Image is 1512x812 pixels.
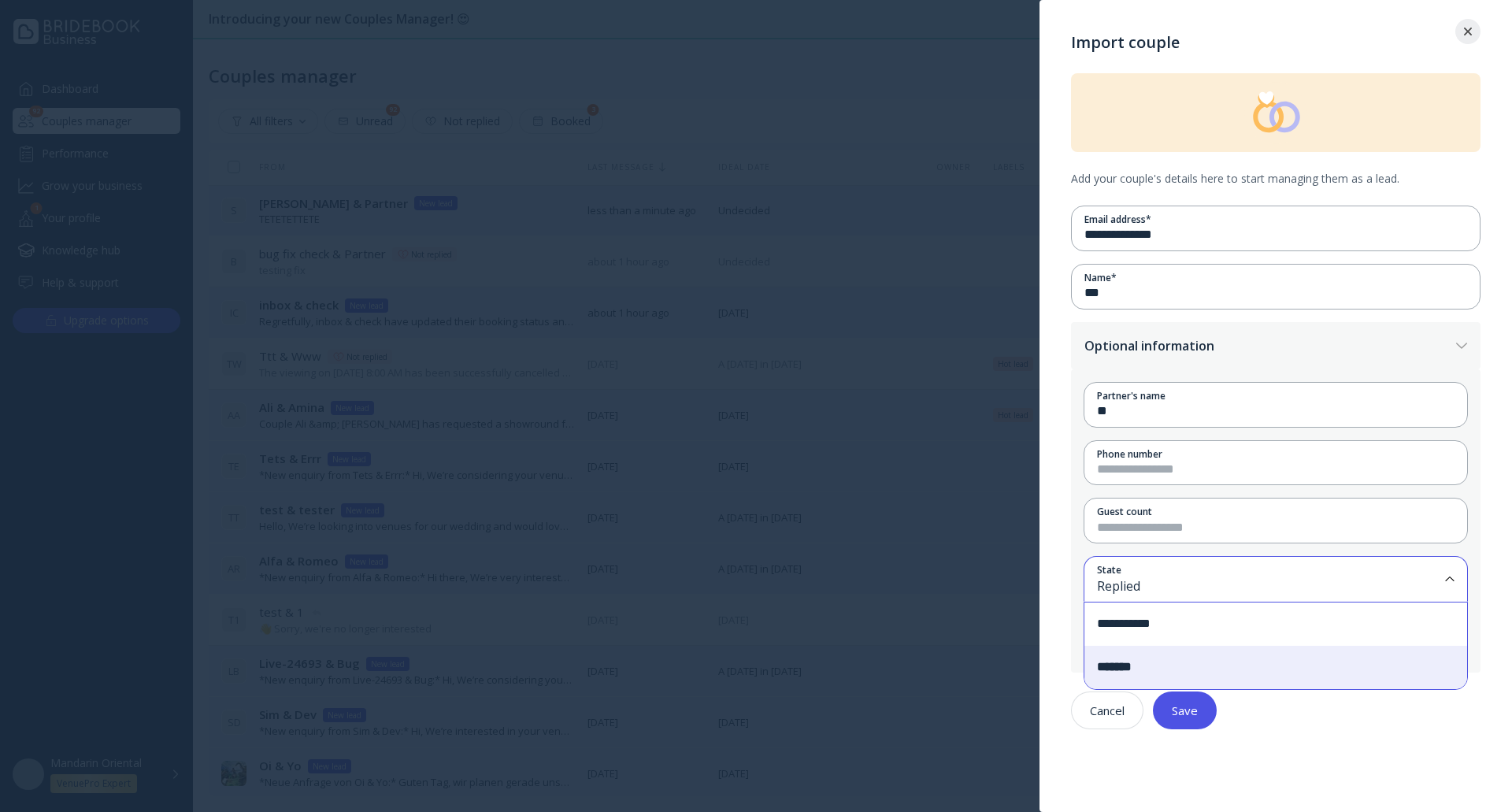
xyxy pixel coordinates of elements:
div: Add your couple's details here to start managing them as a lead. [1071,152,1480,206]
div: Partner's name [1097,389,1455,402]
div: Email address * [1084,213,1467,226]
div: Guest count [1097,505,1455,518]
button: Save [1153,691,1217,729]
div: Replied [1097,577,1439,595]
div: Save [1172,704,1198,717]
div: Optional information [1084,338,1450,354]
div: State [1097,563,1439,577]
div: Cancel [1090,704,1125,717]
div: Name * [1084,271,1467,284]
button: Cancel [1071,691,1143,729]
div: Phone number [1097,447,1455,461]
div: Import couple [1071,32,1480,73]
